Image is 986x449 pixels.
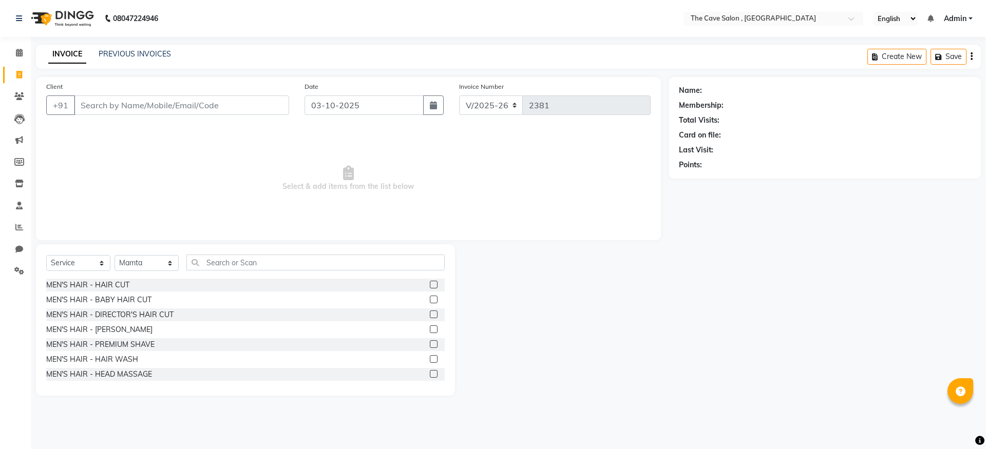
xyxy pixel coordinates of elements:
a: INVOICE [48,45,86,64]
input: Search by Name/Mobile/Email/Code [74,95,289,115]
div: MEN'S HAIR - [PERSON_NAME] [46,324,153,335]
button: Create New [867,49,926,65]
div: MEN'S HAIR - PREMIUM SHAVE [46,339,155,350]
a: PREVIOUS INVOICES [99,49,171,58]
div: MEN'S HAIR - HAIR WASH [46,354,138,365]
span: Admin [944,13,966,24]
input: Search or Scan [186,255,445,270]
div: MEN'S HAIR - BABY HAIR CUT [46,295,151,305]
div: Membership: [679,100,724,111]
div: MEN'S HAIR - HEAD MASSAGE [46,369,152,380]
button: +91 [46,95,75,115]
div: Total Visits: [679,115,719,126]
button: Save [931,49,966,65]
div: Last Visit: [679,145,713,155]
div: Points: [679,160,702,170]
label: Date [305,82,318,91]
img: logo [26,4,97,33]
label: Invoice Number [459,82,504,91]
b: 08047224946 [113,4,158,33]
span: Select & add items from the list below [46,127,651,230]
div: Card on file: [679,130,721,141]
div: MEN'S HAIR - HAIR CUT [46,280,129,290]
label: Client [46,82,63,91]
div: Name: [679,85,702,96]
div: MEN'S HAIR - DIRECTOR'S HAIR CUT [46,309,174,320]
